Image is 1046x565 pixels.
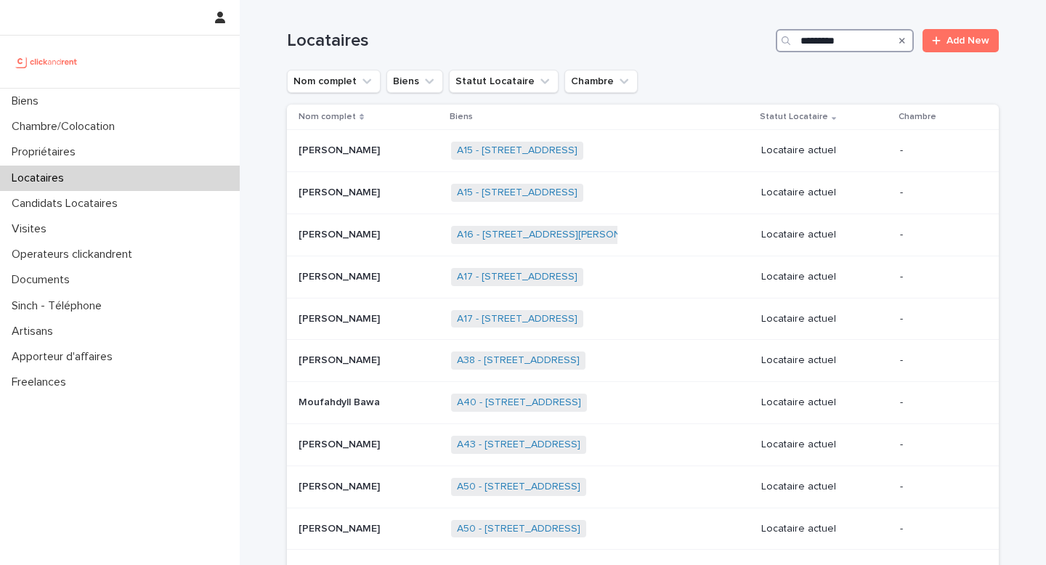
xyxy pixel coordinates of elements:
[457,481,580,493] a: A50 - [STREET_ADDRESS]
[457,523,580,535] a: A50 - [STREET_ADDRESS]
[6,299,113,313] p: Sinch - Téléphone
[6,171,76,185] p: Locataires
[6,325,65,338] p: Artisans
[457,354,580,367] a: A38 - [STREET_ADDRESS]
[923,29,999,52] a: Add New
[287,256,999,298] tr: [PERSON_NAME][PERSON_NAME] A17 - [STREET_ADDRESS] Locataire actuel-
[6,350,124,364] p: Apporteur d'affaires
[287,382,999,424] tr: Moufahdyll BawaMoufahdyll Bawa A40 - [STREET_ADDRESS] Locataire actuel-
[900,397,976,409] p: -
[761,354,888,367] p: Locataire actuel
[564,70,638,93] button: Chambre
[761,313,888,325] p: Locataire actuel
[900,313,976,325] p: -
[946,36,989,46] span: Add New
[900,523,976,535] p: -
[287,423,999,466] tr: [PERSON_NAME][PERSON_NAME] A43 - [STREET_ADDRESS] Locataire actuel-
[299,184,383,199] p: [PERSON_NAME]
[760,109,828,125] p: Statut Locataire
[287,172,999,214] tr: [PERSON_NAME][PERSON_NAME] A15 - [STREET_ADDRESS] Locataire actuel-
[299,109,356,125] p: Nom complet
[299,268,383,283] p: [PERSON_NAME]
[449,70,559,93] button: Statut Locataire
[900,354,976,367] p: -
[900,187,976,199] p: -
[457,187,577,199] a: A15 - [STREET_ADDRESS]
[457,145,577,157] a: A15 - [STREET_ADDRESS]
[900,481,976,493] p: -
[900,229,976,241] p: -
[761,187,888,199] p: Locataire actuel
[6,197,129,211] p: Candidats Locataires
[299,351,383,367] p: [PERSON_NAME]
[287,130,999,172] tr: [PERSON_NAME][PERSON_NAME] A15 - [STREET_ADDRESS] Locataire actuel-
[761,229,888,241] p: Locataire actuel
[776,29,914,52] input: Search
[299,142,383,157] p: [PERSON_NAME]
[287,508,999,550] tr: [PERSON_NAME][PERSON_NAME] A50 - [STREET_ADDRESS] Locataire actuel-
[457,229,657,241] a: A16 - [STREET_ADDRESS][PERSON_NAME]
[287,31,770,52] h1: Locataires
[761,481,888,493] p: Locataire actuel
[900,271,976,283] p: -
[287,214,999,256] tr: [PERSON_NAME][PERSON_NAME] A16 - [STREET_ADDRESS][PERSON_NAME] Locataire actuel-
[299,226,383,241] p: [PERSON_NAME]
[450,109,473,125] p: Biens
[287,340,999,382] tr: [PERSON_NAME][PERSON_NAME] A38 - [STREET_ADDRESS] Locataire actuel-
[761,397,888,409] p: Locataire actuel
[287,298,999,340] tr: [PERSON_NAME][PERSON_NAME] A17 - [STREET_ADDRESS] Locataire actuel-
[12,47,82,76] img: UCB0brd3T0yccxBKYDjQ
[299,394,383,409] p: Moufahdyll Bawa
[761,145,888,157] p: Locataire actuel
[287,466,999,508] tr: [PERSON_NAME][PERSON_NAME] A50 - [STREET_ADDRESS] Locataire actuel-
[900,439,976,451] p: -
[761,271,888,283] p: Locataire actuel
[457,271,577,283] a: A17 - [STREET_ADDRESS]
[287,70,381,93] button: Nom complet
[6,94,50,108] p: Biens
[6,120,126,134] p: Chambre/Colocation
[299,478,383,493] p: [PERSON_NAME]
[299,520,383,535] p: [PERSON_NAME]
[299,310,383,325] p: [PERSON_NAME]
[899,109,936,125] p: Chambre
[761,523,888,535] p: Locataire actuel
[6,273,81,287] p: Documents
[457,439,580,451] a: A43 - [STREET_ADDRESS]
[6,145,87,159] p: Propriétaires
[457,397,581,409] a: A40 - [STREET_ADDRESS]
[6,248,144,261] p: Operateurs clickandrent
[457,313,577,325] a: A17 - [STREET_ADDRESS]
[386,70,443,93] button: Biens
[6,222,58,236] p: Visites
[299,436,383,451] p: [PERSON_NAME]
[900,145,976,157] p: -
[6,375,78,389] p: Freelances
[761,439,888,451] p: Locataire actuel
